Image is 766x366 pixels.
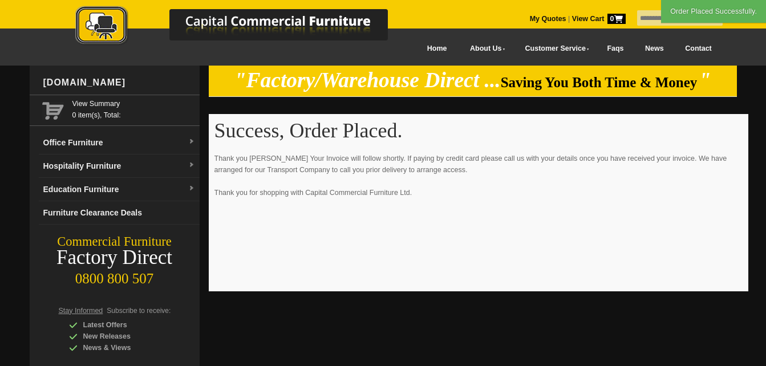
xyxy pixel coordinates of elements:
[39,131,200,154] a: Office Furnituredropdown
[72,98,195,119] span: 0 item(s), Total:
[69,319,177,331] div: Latest Offers
[44,6,443,47] img: Capital Commercial Furniture Logo
[570,15,625,23] a: View Cart0
[30,234,200,250] div: Commercial Furniture
[699,68,711,92] em: "
[530,15,566,23] a: My Quotes
[69,331,177,342] div: New Releases
[30,265,200,287] div: 0800 800 507
[607,14,626,24] span: 0
[30,250,200,266] div: Factory Direct
[69,342,177,353] div: News & Views
[39,178,200,201] a: Education Furnituredropdown
[234,68,501,92] em: "Factory/Warehouse Direct ...
[214,120,743,141] h1: Success, Order Placed.
[107,307,171,315] span: Subscribe to receive:
[188,162,195,169] img: dropdown
[572,15,626,23] strong: View Cart
[39,154,200,178] a: Hospitality Furnituredropdown
[214,153,743,210] p: Thank you [PERSON_NAME] Your Invoice will follow shortly. If paying by credit card please call us...
[59,307,103,315] span: Stay Informed
[597,36,635,62] a: Faqs
[512,36,596,62] a: Customer Service
[634,36,674,62] a: News
[39,201,200,225] a: Furniture Clearance Deals
[501,75,698,90] span: Saving You Both Time & Money
[72,98,195,109] a: View Summary
[457,36,512,62] a: About Us
[44,6,443,51] a: Capital Commercial Furniture Logo
[188,185,195,192] img: dropdown
[674,36,722,62] a: Contact
[39,66,200,100] div: [DOMAIN_NAME]
[188,139,195,145] img: dropdown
